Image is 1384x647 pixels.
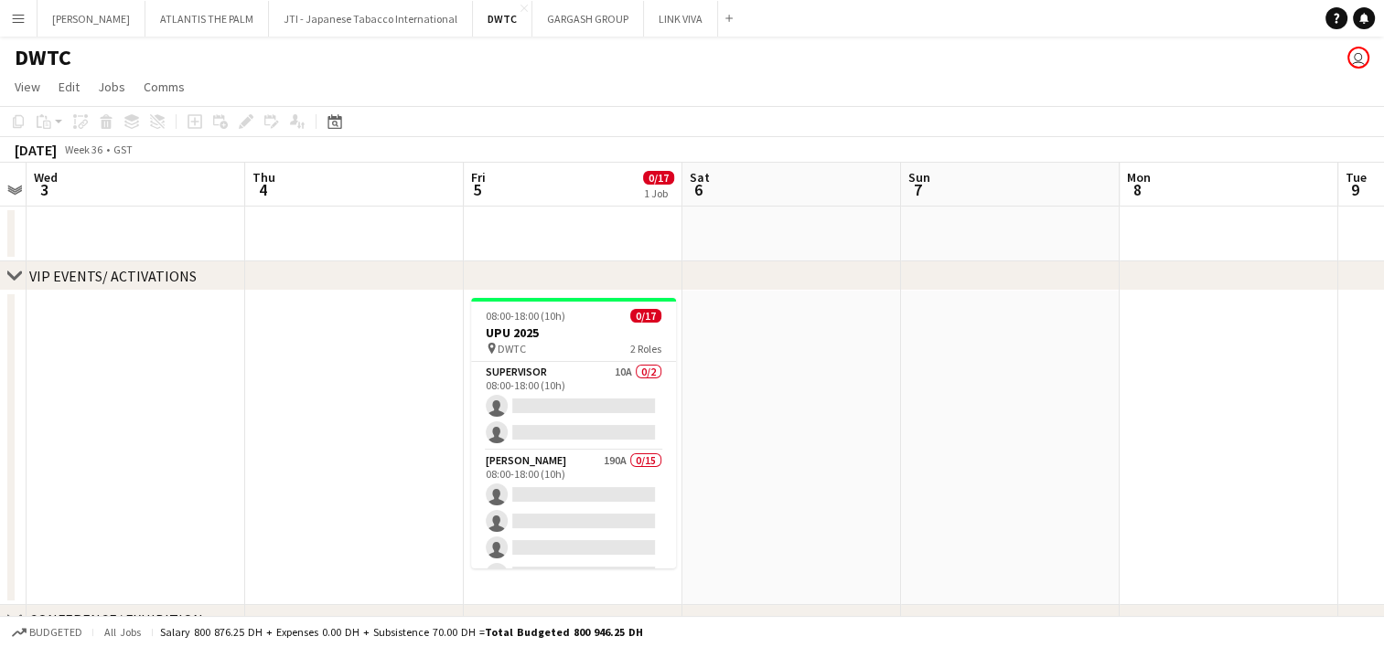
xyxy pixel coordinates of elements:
[136,75,192,99] a: Comms
[471,324,676,341] h3: UPU 2025
[250,179,275,200] span: 4
[34,169,58,186] span: Wed
[38,1,145,37] button: [PERSON_NAME]
[644,186,673,200] div: 1 Job
[91,75,133,99] a: Jobs
[145,1,269,37] button: ATLANTIS THE PALM
[687,179,710,200] span: 6
[252,169,275,186] span: Thu
[113,143,133,156] div: GST
[1347,47,1369,69] app-user-avatar: Kerem Sungur
[160,625,643,639] div: Salary 800 876.25 DH + Expenses 0.00 DH + Subsistence 70.00 DH =
[630,342,661,355] span: 2 Roles
[906,179,930,200] span: 7
[1124,179,1151,200] span: 8
[471,169,486,186] span: Fri
[144,79,185,95] span: Comms
[9,622,85,642] button: Budgeted
[98,79,125,95] span: Jobs
[486,309,565,323] span: 08:00-18:00 (10h)
[29,610,203,629] div: CONFERENCE/ EXHIBITION
[29,626,82,639] span: Budgeted
[1127,169,1151,186] span: Mon
[15,44,71,71] h1: DWTC
[908,169,930,186] span: Sun
[471,298,676,568] app-job-card: 08:00-18:00 (10h)0/17UPU 2025 DWTC2 RolesSupervisor10A0/208:00-18:00 (10h) [PERSON_NAME]190A0/150...
[15,141,57,159] div: [DATE]
[498,342,526,355] span: DWTC
[485,625,643,639] span: Total Budgeted 800 946.25 DH
[7,75,48,99] a: View
[60,143,106,156] span: Week 36
[643,171,674,185] span: 0/17
[15,79,40,95] span: View
[532,1,644,37] button: GARGASH GROUP
[59,79,80,95] span: Edit
[690,169,710,186] span: Sat
[471,362,676,451] app-card-role: Supervisor10A0/208:00-18:00 (10h)
[51,75,87,99] a: Edit
[1343,179,1367,200] span: 9
[101,625,145,639] span: All jobs
[630,309,661,323] span: 0/17
[473,1,532,37] button: DWTC
[269,1,473,37] button: JTI - Japanese Tabacco International
[29,267,197,285] div: VIP EVENTS/ ACTIVATIONS
[1346,169,1367,186] span: Tue
[31,179,58,200] span: 3
[468,179,486,200] span: 5
[644,1,718,37] button: LINK VIVA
